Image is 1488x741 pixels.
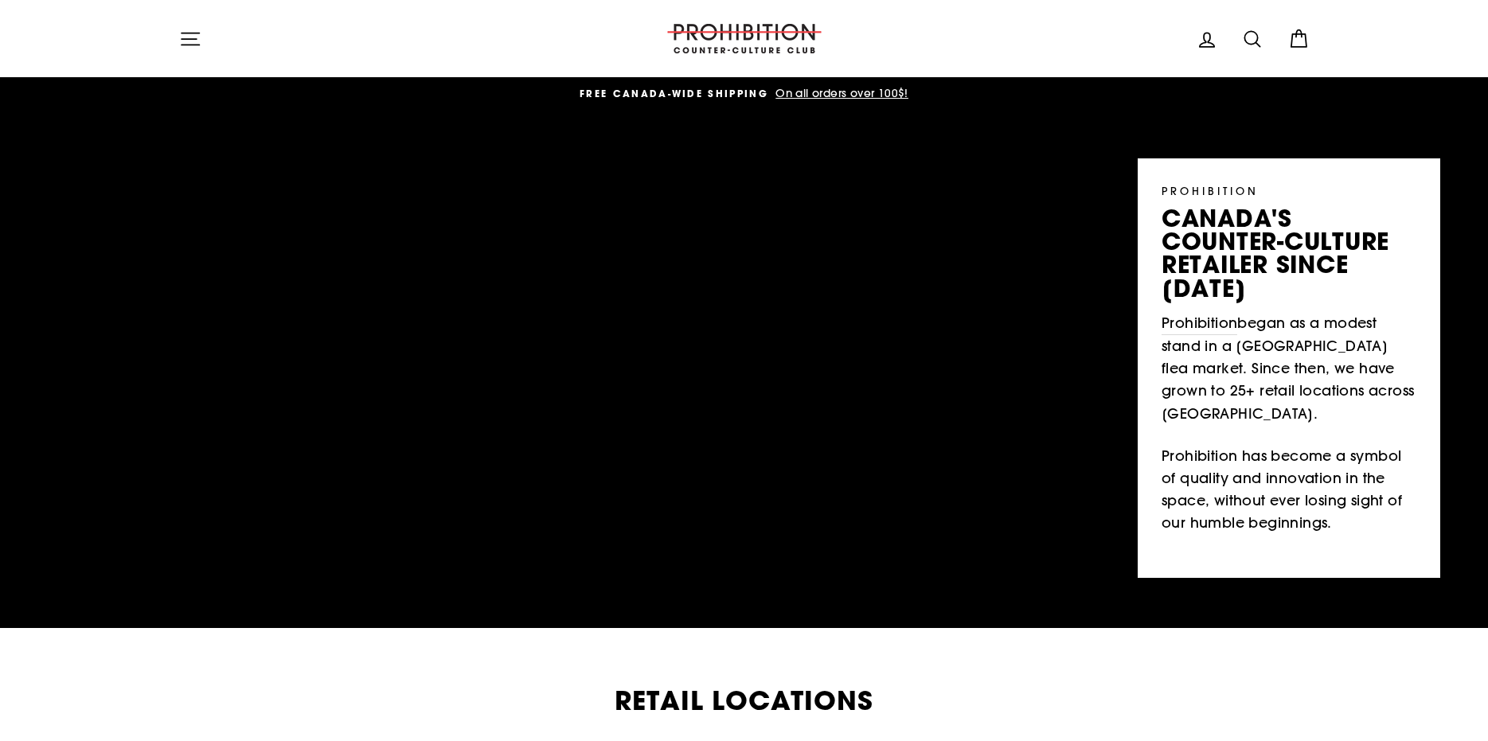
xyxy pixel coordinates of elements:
[1162,312,1237,335] a: Prohibition
[771,86,908,100] span: On all orders over 100$!
[1162,445,1416,535] p: Prohibition has become a symbol of quality and innovation in the space, without ever losing sight...
[183,85,1306,103] a: FREE CANADA-WIDE SHIPPING On all orders over 100$!
[665,24,824,53] img: PROHIBITION COUNTER-CULTURE CLUB
[179,688,1310,714] h2: Retail Locations
[1162,312,1416,425] p: began as a modest stand in a [GEOGRAPHIC_DATA] flea market. Since then, we have grown to 25+ reta...
[580,87,768,100] span: FREE CANADA-WIDE SHIPPING
[1162,207,1416,300] p: canada's counter-culture retailer since [DATE]
[1162,182,1416,199] p: PROHIBITION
